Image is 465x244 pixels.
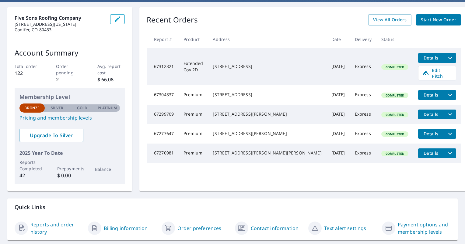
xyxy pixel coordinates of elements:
[444,148,456,158] button: filesDropdownBtn-67270981
[421,16,456,24] span: Start New Order
[382,151,408,156] span: Completed
[15,203,450,211] p: Quick Links
[422,111,440,117] span: Details
[422,150,440,156] span: Details
[147,14,198,25] p: Recent Orders
[15,47,125,58] p: Account Summary
[327,105,350,124] td: [DATE]
[19,172,45,179] p: 42
[51,105,64,111] p: Silver
[30,221,83,236] a: Reports and order history
[251,225,299,232] a: Contact information
[95,166,120,172] p: Balance
[213,150,321,156] div: [STREET_ADDRESS][PERSON_NAME][PERSON_NAME]
[104,225,148,232] a: Billing information
[147,48,179,85] td: 67312321
[147,124,179,144] td: 67277647
[24,132,79,139] span: Upgrade To Silver
[422,67,452,79] span: Edit Pitch
[444,110,456,119] button: filesDropdownBtn-67299709
[444,129,456,139] button: filesDropdownBtn-67277647
[179,85,208,105] td: Premium
[213,92,321,98] div: [STREET_ADDRESS]
[147,30,179,48] th: Report #
[416,14,461,25] a: Start New Order
[15,14,105,22] p: Five Sons Roofing Company
[213,130,321,137] div: [STREET_ADDRESS][PERSON_NAME]
[382,132,408,136] span: Completed
[97,76,125,83] p: $ 66.08
[327,85,350,105] td: [DATE]
[324,225,366,232] a: Text alert settings
[15,27,105,32] p: Conifer, CO 80433
[418,90,444,100] button: detailsBtn-67304337
[382,65,408,69] span: Completed
[418,110,444,119] button: detailsBtn-67299709
[418,66,456,80] a: Edit Pitch
[350,105,376,124] td: Express
[19,114,120,121] a: Pricing and membership levels
[98,105,117,111] p: Platinum
[418,148,444,158] button: detailsBtn-67270981
[398,221,450,236] a: Payment options and membership levels
[179,30,208,48] th: Product
[57,172,82,179] p: $ 0.00
[382,113,408,117] span: Completed
[327,30,350,48] th: Date
[444,90,456,100] button: filesDropdownBtn-67304337
[15,22,105,27] p: [STREET_ADDRESS][US_STATE]
[213,63,321,69] div: [STREET_ADDRESS]
[373,16,407,24] span: View All Orders
[147,105,179,124] td: 67299709
[19,129,83,142] a: Upgrade To Silver
[19,93,120,101] p: Membership Level
[57,165,82,172] p: Prepayments
[327,144,350,163] td: [DATE]
[179,124,208,144] td: Premium
[213,111,321,117] div: [STREET_ADDRESS][PERSON_NAME]
[327,48,350,85] td: [DATE]
[350,30,376,48] th: Delivery
[422,55,440,61] span: Details
[418,129,444,139] button: detailsBtn-67277647
[350,144,376,163] td: Express
[147,85,179,105] td: 67304337
[179,144,208,163] td: Premium
[350,85,376,105] td: Express
[19,149,120,157] p: 2025 Year To Date
[15,69,42,77] p: 122
[177,225,222,232] a: Order preferences
[97,63,125,76] p: Avg. report cost
[179,105,208,124] td: Premium
[56,76,84,83] p: 2
[422,92,440,98] span: Details
[15,63,42,69] p: Total order
[418,53,444,63] button: detailsBtn-67312321
[444,53,456,63] button: filesDropdownBtn-67312321
[350,48,376,85] td: Express
[327,124,350,144] td: [DATE]
[208,30,326,48] th: Address
[24,105,40,111] p: Bronze
[77,105,87,111] p: Gold
[19,159,45,172] p: Reports Completed
[179,48,208,85] td: Extended Cov 2D
[350,124,376,144] td: Express
[368,14,411,25] a: View All Orders
[422,131,440,137] span: Details
[376,30,413,48] th: Status
[382,93,408,97] span: Completed
[56,63,84,76] p: Order pending
[147,144,179,163] td: 67270981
